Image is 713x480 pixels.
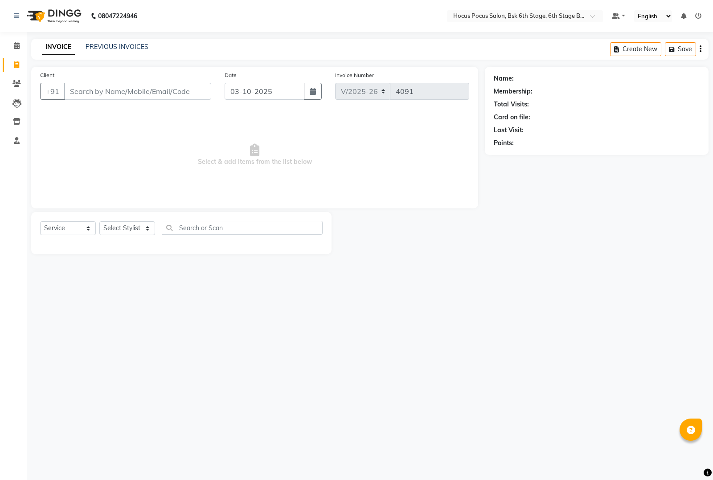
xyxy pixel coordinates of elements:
div: Card on file: [494,113,530,122]
label: Client [40,71,54,79]
div: Points: [494,138,514,148]
label: Invoice Number [335,71,374,79]
button: Create New [610,42,661,56]
button: +91 [40,83,65,100]
img: logo [23,4,84,28]
input: Search or Scan [162,221,323,235]
span: Select & add items from the list below [40,110,469,199]
b: 08047224946 [98,4,137,28]
div: Name: [494,74,514,83]
div: Total Visits: [494,100,529,109]
a: PREVIOUS INVOICES [86,43,148,51]
input: Search by Name/Mobile/Email/Code [64,83,211,100]
div: Last Visit: [494,126,524,135]
div: Membership: [494,87,533,96]
a: INVOICE [42,39,75,55]
button: Save [665,42,696,56]
iframe: chat widget [676,444,704,471]
label: Date [225,71,237,79]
